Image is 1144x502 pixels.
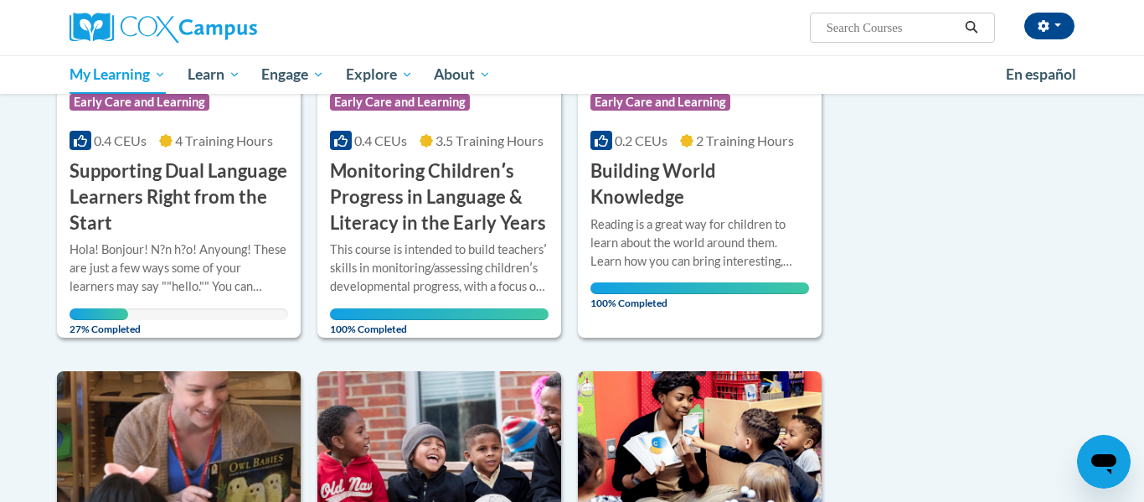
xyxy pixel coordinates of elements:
span: My Learning [70,65,166,85]
h3: Monitoring Childrenʹs Progress in Language & Literacy in the Early Years [330,158,549,235]
span: Early Care and Learning [70,94,209,111]
a: Engage [250,55,335,94]
a: My Learning [59,55,177,94]
div: Your progress [330,308,549,320]
span: Learn [188,65,240,85]
span: 3.5 Training Hours [435,132,544,148]
span: 100% Completed [330,308,549,335]
button: Search [959,18,984,38]
span: 27% Completed [70,308,128,335]
span: 100% Completed [590,282,809,309]
div: Hola! Bonjour! N?n h?o! Anyoung! These are just a few ways some of your learners may say ""hello.... [70,241,288,296]
a: Cox Campus [70,13,388,43]
div: This course is intended to build teachersʹ skills in monitoring/assessing childrenʹs developmenta... [330,241,549,296]
span: Engage [261,65,324,85]
span: En español [1006,65,1076,83]
input: Search Courses [825,18,959,38]
div: Your progress [70,308,128,320]
a: About [424,55,502,94]
a: Learn [177,55,251,94]
span: 0.4 CEUs [94,132,147,148]
span: Early Care and Learning [330,94,470,111]
span: 0.4 CEUs [354,132,407,148]
h3: Supporting Dual Language Learners Right from the Start [70,158,288,235]
h3: Building World Knowledge [590,158,809,210]
div: Main menu [44,55,1100,94]
span: 4 Training Hours [175,132,273,148]
div: Reading is a great way for children to learn about the world around them. Learn how you can bring... [590,215,809,271]
span: 2 Training Hours [696,132,794,148]
span: About [434,65,491,85]
img: Cox Campus [70,13,257,43]
button: Account Settings [1024,13,1074,39]
iframe: Button to launch messaging window [1077,435,1131,489]
span: Explore [346,65,413,85]
span: 0.2 CEUs [615,132,667,148]
span: Early Care and Learning [590,94,730,111]
a: En español [995,57,1087,92]
a: Explore [335,55,424,94]
div: Your progress [590,282,809,294]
